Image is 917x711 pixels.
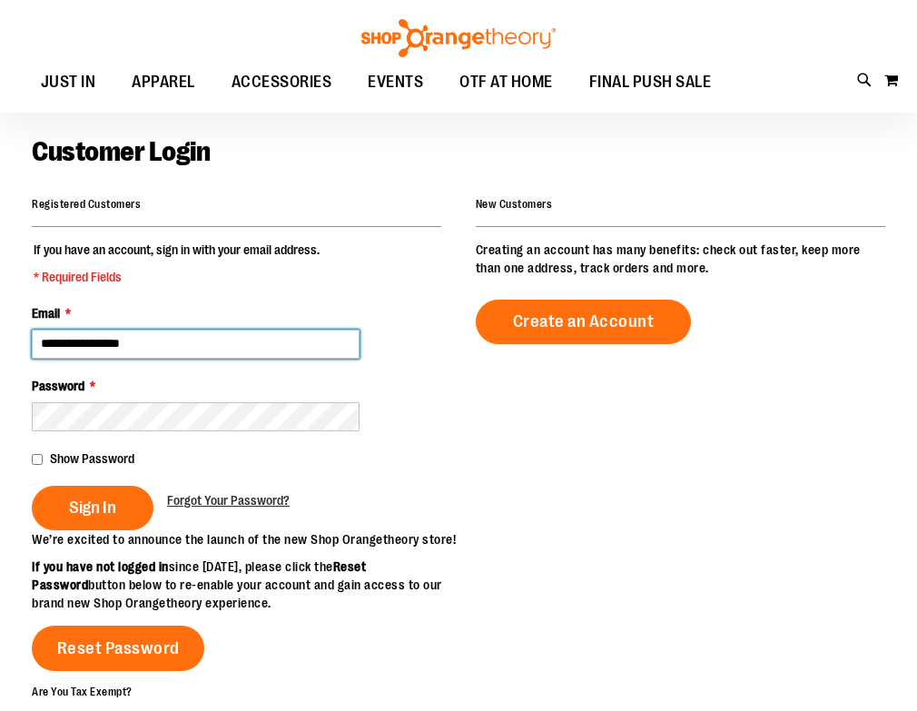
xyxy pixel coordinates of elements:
legend: If you have an account, sign in with your email address. [32,241,321,286]
a: APPAREL [113,62,213,104]
strong: Are You Tax Exempt? [32,686,133,698]
strong: New Customers [476,198,553,211]
button: Sign In [32,486,153,530]
strong: Reset Password [32,559,366,592]
span: ACCESSORIES [232,62,332,103]
span: Email [32,306,60,321]
span: APPAREL [132,62,195,103]
a: OTF AT HOME [441,62,571,104]
a: Reset Password [32,626,204,671]
span: Customer Login [32,136,210,167]
span: Forgot Your Password? [167,493,290,508]
strong: If you have not logged in [32,559,169,574]
span: Reset Password [57,638,180,658]
a: Create an Account [476,300,692,344]
span: Password [32,379,84,393]
a: ACCESSORIES [213,62,350,104]
span: * Required Fields [34,268,320,286]
a: JUST IN [23,62,114,104]
span: JUST IN [41,62,96,103]
img: Shop Orangetheory [359,19,558,57]
p: Creating an account has many benefits: check out faster, keep more than one address, track orders... [476,241,885,277]
span: Show Password [50,451,134,466]
strong: Registered Customers [32,198,141,211]
span: Create an Account [513,311,655,331]
span: OTF AT HOME [459,62,553,103]
a: EVENTS [350,62,441,104]
p: We’re excited to announce the launch of the new Shop Orangetheory store! [32,530,458,548]
p: since [DATE], please click the button below to re-enable your account and gain access to our bran... [32,558,458,612]
a: Forgot Your Password? [167,491,290,509]
span: EVENTS [368,62,423,103]
span: Sign In [69,498,116,518]
a: FINAL PUSH SALE [571,62,730,104]
span: FINAL PUSH SALE [589,62,712,103]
